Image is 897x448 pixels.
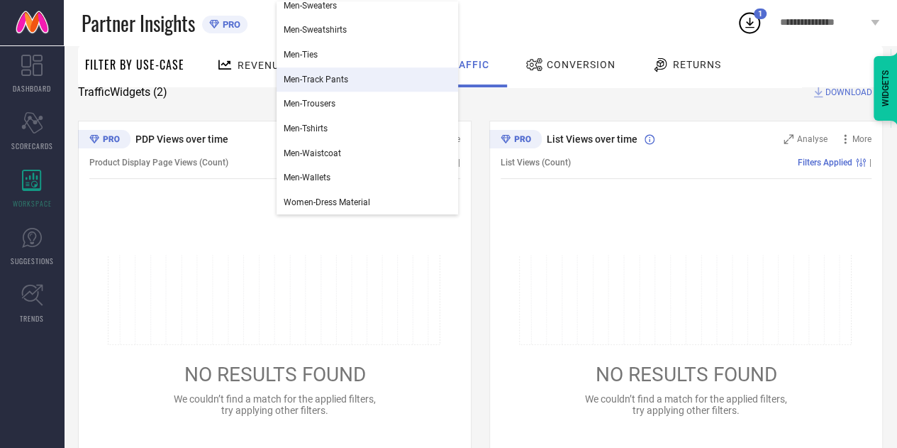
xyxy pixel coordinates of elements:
div: Men-Trousers [277,92,457,116]
span: 1 [758,9,762,18]
span: NO RESULTS FOUND [596,363,777,386]
span: DOWNLOAD [825,85,872,99]
span: Men-Tshirts [284,124,328,133]
span: Partner Insights [82,9,195,38]
span: Filters Applied [798,158,852,168]
span: Women-Dress Material [284,197,370,207]
span: Men-Track Pants [284,75,348,84]
span: SCORECARDS [11,141,53,151]
span: Revenue [238,60,286,71]
div: Men-Tshirts [277,116,457,141]
span: PRO [219,19,240,30]
span: We couldn’t find a match for the applied filters, try applying other filters. [585,393,787,416]
span: Men-Sweaters [284,1,337,11]
div: Men-Wallets [277,165,457,190]
span: Returns [673,59,721,70]
div: Men-Waistcoat [277,141,457,165]
span: Analyse [797,134,828,144]
span: Product Display Page Views (Count) [89,158,228,168]
span: More [852,134,871,144]
div: Open download list [737,10,762,35]
svg: Zoom [784,134,793,144]
div: Men-Track Pants [277,67,457,92]
span: List Views over time [547,133,637,145]
span: | [869,158,871,168]
span: List Views (Count) [501,158,571,168]
div: Women-Dress Material [277,190,457,214]
span: Filter By Use-Case [85,56,184,73]
span: Men-Sweatshirts [284,25,347,35]
div: Men-Ties [277,43,457,67]
span: Conversion [547,59,615,70]
span: SUGGESTIONS [11,256,54,266]
span: Traffic [445,59,489,70]
span: WORKSPACE [13,198,52,209]
div: Premium [78,130,130,151]
span: Men-Waistcoat [284,148,341,158]
span: Traffic Widgets ( 2 ) [78,85,167,99]
span: NO RESULTS FOUND [184,363,366,386]
div: Premium [489,130,542,151]
span: Men-Wallets [284,173,330,182]
div: Men-Sweatshirts [277,18,457,42]
span: Men-Trousers [284,99,335,109]
span: | [458,158,460,168]
span: We couldn’t find a match for the applied filters, try applying other filters. [174,393,376,416]
span: TRENDS [20,313,44,324]
span: Men-Ties [284,50,318,60]
span: DASHBOARD [13,83,51,94]
span: PDP Views over time [135,133,228,145]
